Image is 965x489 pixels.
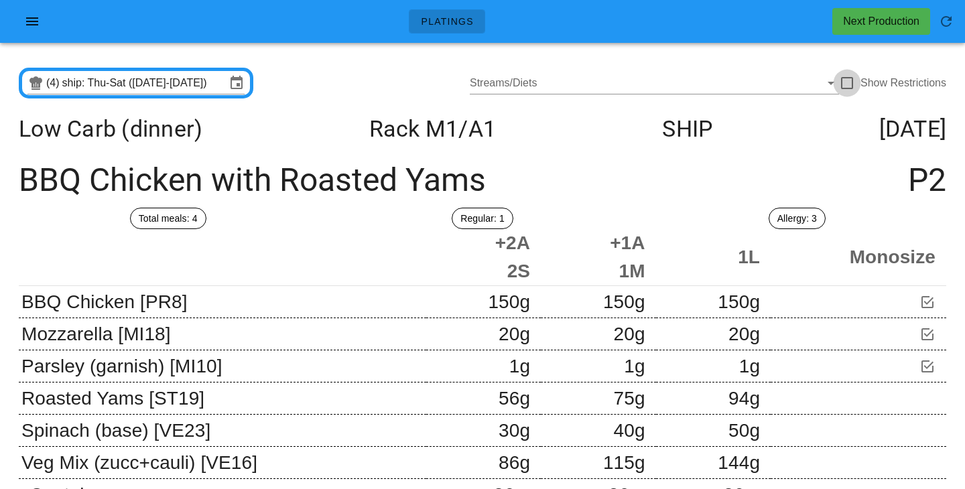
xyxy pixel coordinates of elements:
[19,318,426,350] td: Mozzarella [MI18]
[19,350,426,382] td: Parsley (garnish) [MI10]
[8,104,957,153] div: Low Carb (dinner) Rack M1 SHIP [DATE]
[614,388,645,409] span: 75g
[19,447,426,479] td: Veg Mix (zucc+cauli) [VE16]
[739,356,760,376] span: 1g
[409,9,485,33] a: Platings
[728,388,760,409] span: 94g
[718,291,760,312] span: 150g
[603,291,645,312] span: 150g
[499,388,530,409] span: 56g
[656,229,771,286] th: 1L
[458,115,496,142] span: /A1
[8,153,957,208] div: BBQ Chicken with Roasted Yams
[139,208,198,228] span: Total meals: 4
[499,324,530,344] span: 20g
[509,356,530,376] span: 1g
[843,13,919,29] div: Next Production
[624,356,645,376] span: 1g
[860,76,946,90] label: Show Restrictions
[614,324,645,344] span: 20g
[19,415,426,447] td: Spinach (base) [VE23]
[603,452,645,473] span: 115g
[488,291,530,312] span: 150g
[499,452,530,473] span: 86g
[19,286,426,318] td: BBQ Chicken [PR8]
[46,76,62,90] div: (4)
[499,420,530,441] span: 30g
[771,229,946,286] th: Monosize
[614,420,645,441] span: 40g
[728,324,760,344] span: 20g
[470,72,839,94] div: Streams/Diets
[460,208,505,228] span: Regular: 1
[541,229,655,286] th: +1A 1M
[426,229,541,286] th: +2A 2S
[19,382,426,415] td: Roasted Yams [ST19]
[728,420,760,441] span: 50g
[420,16,473,27] span: Platings
[908,163,946,197] span: P2
[777,208,817,228] span: Allergy: 3
[718,452,760,473] span: 144g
